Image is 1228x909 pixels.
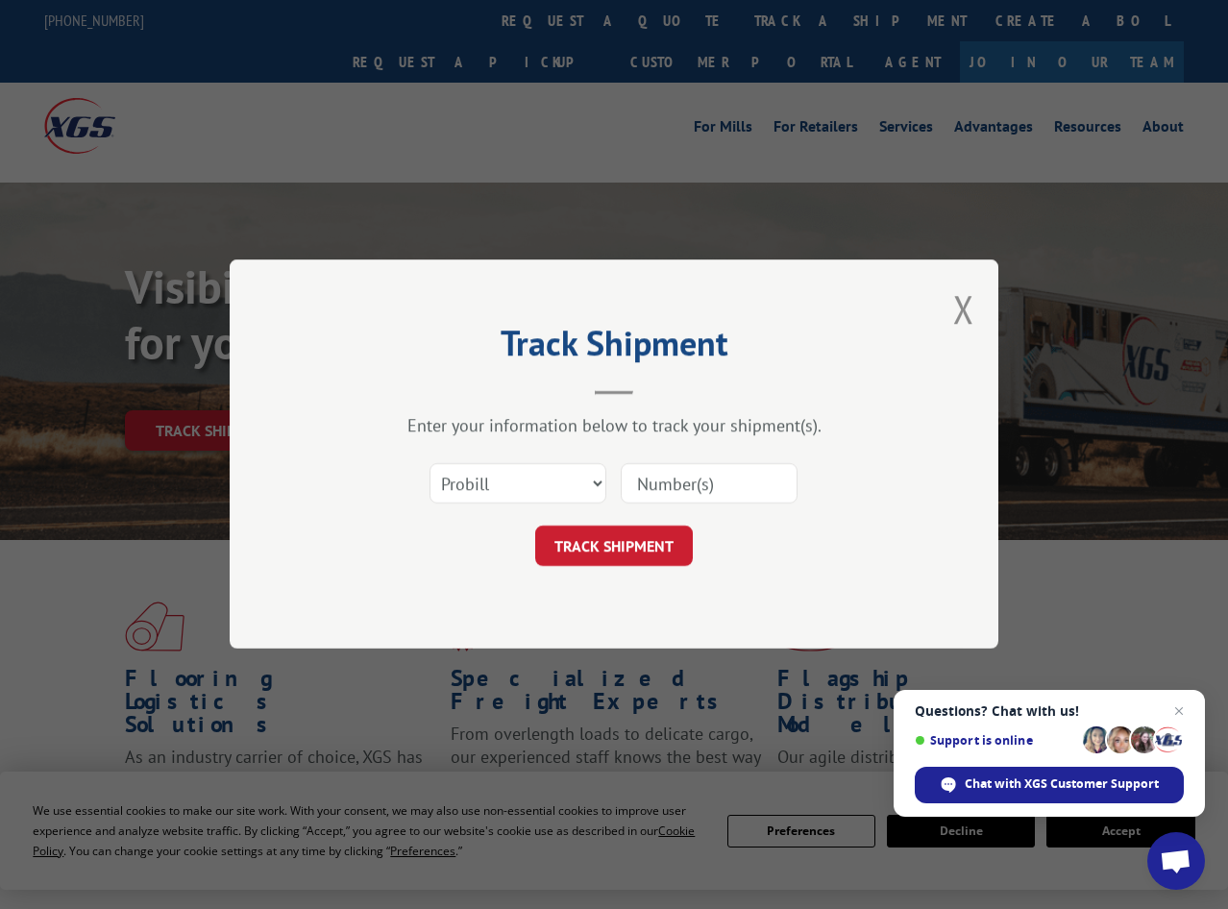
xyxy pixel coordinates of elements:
[621,464,798,504] input: Number(s)
[915,767,1184,803] div: Chat with XGS Customer Support
[535,527,693,567] button: TRACK SHIPMENT
[1147,832,1205,890] div: Open chat
[326,330,902,366] h2: Track Shipment
[953,283,974,334] button: Close modal
[1167,700,1191,723] span: Close chat
[326,415,902,437] div: Enter your information below to track your shipment(s).
[965,775,1159,793] span: Chat with XGS Customer Support
[915,703,1184,719] span: Questions? Chat with us!
[915,733,1076,748] span: Support is online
